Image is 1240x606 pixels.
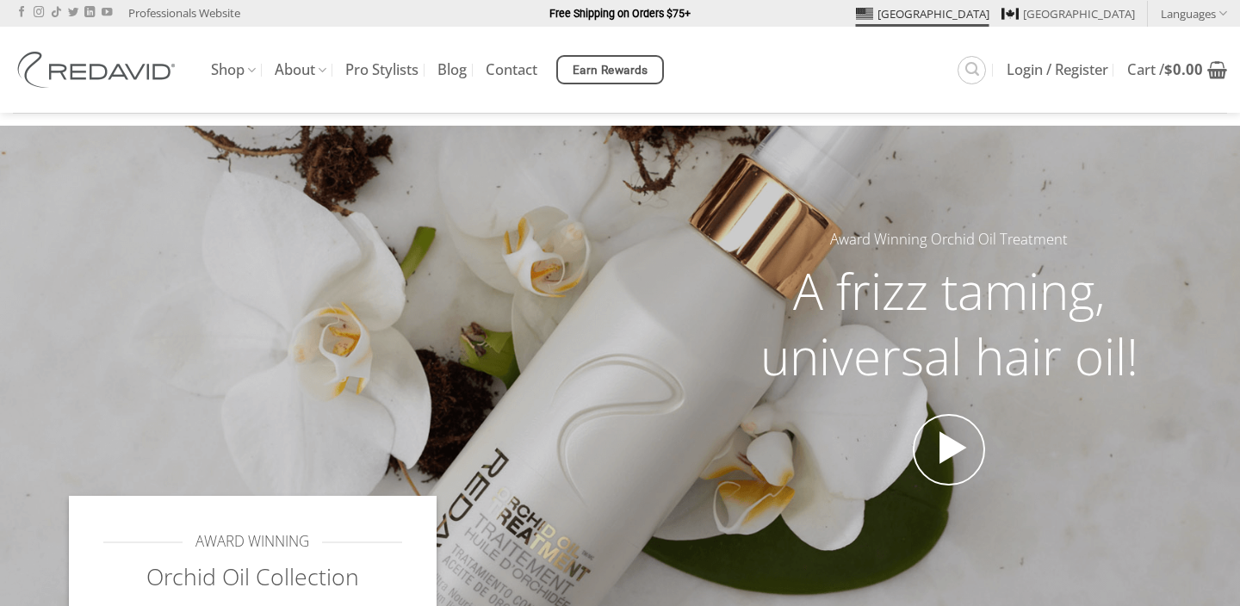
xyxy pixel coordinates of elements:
span: Login / Register [1007,63,1108,77]
a: Login / Register [1007,54,1108,85]
h5: Award Winning Orchid Oil Treatment [727,228,1171,251]
a: Follow on Instagram [34,7,44,19]
a: About [275,53,326,87]
a: View cart [1127,51,1227,89]
h2: A frizz taming, universal hair oil! [727,258,1171,388]
bdi: 0.00 [1164,59,1203,79]
a: Contact [486,54,537,85]
a: Follow on Facebook [16,7,27,19]
a: Earn Rewards [556,55,664,84]
a: Follow on LinkedIn [84,7,95,19]
span: $ [1164,59,1173,79]
span: Earn Rewards [573,61,648,80]
img: REDAVID Salon Products | United States [13,52,185,88]
a: [GEOGRAPHIC_DATA] [856,1,989,27]
a: Blog [437,54,467,85]
span: Cart / [1127,63,1203,77]
a: Search [958,56,986,84]
a: Follow on Twitter [68,7,78,19]
a: Languages [1161,1,1227,26]
a: Follow on YouTube [102,7,112,19]
h2: Orchid Oil Collection [103,562,402,592]
a: Pro Stylists [345,54,418,85]
a: Open video in lightbox [913,414,985,486]
strong: Free Shipping on Orders $75+ [549,7,691,20]
a: Follow on TikTok [51,7,61,19]
a: [GEOGRAPHIC_DATA] [1001,1,1135,27]
a: Shop [211,53,256,87]
span: AWARD WINNING [195,530,309,553]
